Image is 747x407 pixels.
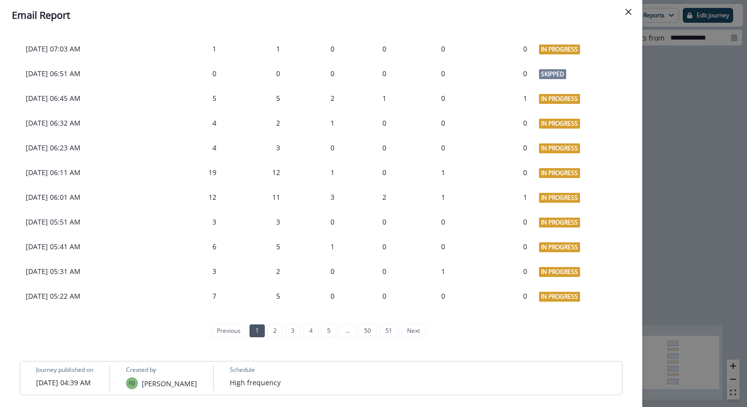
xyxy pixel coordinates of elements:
[228,69,280,79] div: 0
[539,242,580,252] span: In Progress
[346,93,386,103] div: 1
[230,377,281,388] p: High frequency
[346,69,386,79] div: 0
[539,292,580,302] span: In Progress
[128,192,217,202] div: 12
[346,44,386,54] div: 0
[26,242,117,252] p: [DATE] 05:41 AM
[339,324,355,337] a: Jump forward
[292,118,334,128] div: 1
[128,69,217,79] div: 0
[457,69,528,79] div: 0
[292,69,334,79] div: 0
[228,291,280,301] div: 5
[346,267,386,276] div: 0
[228,267,280,276] div: 2
[228,242,280,252] div: 5
[457,242,528,252] div: 0
[26,69,117,79] p: [DATE] 06:51 AM
[26,44,117,54] p: [DATE] 07:03 AM
[12,8,630,23] div: Email Report
[346,192,386,202] div: 2
[539,267,580,277] span: In Progress
[539,45,580,54] span: In Progress
[128,118,217,128] div: 4
[457,44,528,54] div: 0
[129,381,135,386] div: Francisco Deppe
[457,192,528,202] div: 1
[539,218,580,227] span: In Progress
[292,242,334,252] div: 1
[128,44,217,54] div: 1
[346,143,386,153] div: 0
[398,291,445,301] div: 0
[292,291,334,301] div: 0
[292,143,334,153] div: 0
[457,118,528,128] div: 0
[539,143,580,153] span: In Progress
[128,217,217,227] div: 3
[228,44,280,54] div: 1
[539,69,566,79] span: Skipped
[292,192,334,202] div: 3
[346,242,386,252] div: 0
[228,217,280,227] div: 3
[398,192,445,202] div: 1
[228,118,280,128] div: 2
[267,324,283,337] a: Page 2
[457,291,528,301] div: 0
[292,168,334,178] div: 1
[398,118,445,128] div: 0
[26,267,117,276] p: [DATE] 05:31 AM
[457,93,528,103] div: 1
[36,365,93,374] p: Journey published on
[128,267,217,276] div: 3
[26,217,117,227] p: [DATE] 05:51 AM
[208,324,426,337] ul: Pagination
[346,168,386,178] div: 0
[457,168,528,178] div: 0
[292,93,334,103] div: 2
[26,291,117,301] p: [DATE] 05:22 AM
[126,365,156,374] p: Created by
[228,168,280,178] div: 12
[230,365,255,374] p: Schedule
[401,324,426,337] a: Next page
[398,217,445,227] div: 0
[457,143,528,153] div: 0
[128,291,217,301] div: 7
[128,143,217,153] div: 4
[321,324,336,337] a: Page 5
[539,168,580,178] span: In Progress
[128,93,217,103] div: 5
[26,143,117,153] p: [DATE] 06:23 AM
[539,119,580,129] span: In Progress
[398,143,445,153] div: 0
[249,324,265,337] a: Page 1 is your current page
[398,242,445,252] div: 0
[128,168,217,178] div: 19
[457,267,528,276] div: 0
[346,118,386,128] div: 0
[398,168,445,178] div: 1
[539,94,580,104] span: In Progress
[26,168,117,178] p: [DATE] 06:11 AM
[292,267,334,276] div: 0
[398,93,445,103] div: 0
[346,217,386,227] div: 0
[26,192,117,202] p: [DATE] 06:01 AM
[398,69,445,79] div: 0
[539,193,580,203] span: In Progress
[228,93,280,103] div: 5
[621,4,636,20] button: Close
[303,324,319,337] a: Page 4
[358,324,377,337] a: Page 50
[285,324,300,337] a: Page 3
[128,242,217,252] div: 6
[398,44,445,54] div: 0
[26,118,117,128] p: [DATE] 06:32 AM
[379,324,398,337] a: Page 51
[398,267,445,276] div: 1
[292,44,334,54] div: 0
[36,377,91,388] p: [DATE] 04:39 AM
